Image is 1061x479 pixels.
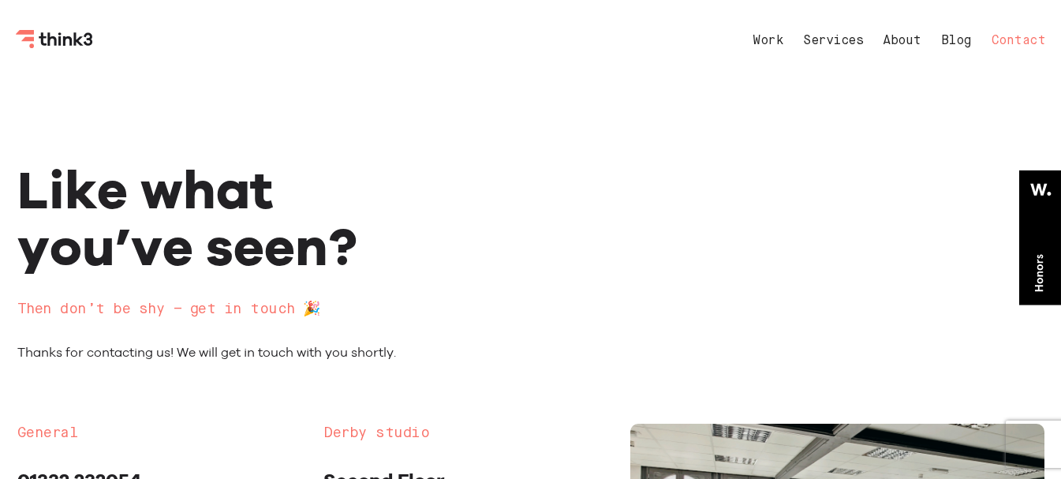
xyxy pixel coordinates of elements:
a: Blog [941,35,972,47]
h1: Like what you’ve seen? [17,161,1044,275]
h2: Then don’t be shy – get in touch 🎉 [17,298,1044,321]
div: Thanks for contacting us! We will get in touch with you shortly. [17,345,1044,361]
a: About [883,35,921,47]
h2: Derby studio [323,424,607,443]
a: Contact [992,35,1046,47]
a: Think3 Logo [16,36,95,51]
a: Work [753,35,783,47]
a: Services [803,35,863,47]
h2: General [17,424,301,443]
